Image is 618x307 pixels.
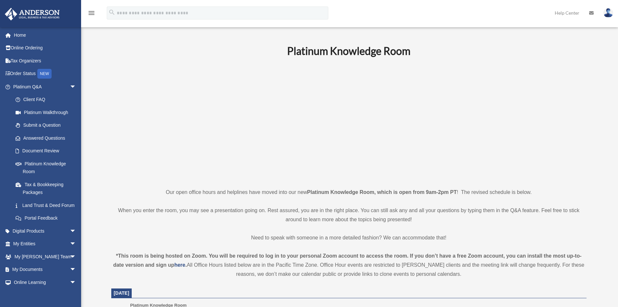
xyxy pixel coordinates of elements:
a: My [PERSON_NAME] Teamarrow_drop_down [5,250,86,263]
a: Platinum Q&Aarrow_drop_down [5,80,86,93]
a: Platinum Knowledge Room [9,157,83,178]
iframe: 231110_Toby_KnowledgeRoom [251,66,446,176]
a: Home [5,29,86,42]
a: Client FAQ [9,93,86,106]
span: [DATE] [114,290,129,296]
img: User Pic [603,8,613,18]
b: Platinum Knowledge Room [287,45,410,57]
a: menu [88,11,95,17]
p: Need to speak with someone in a more detailed fashion? We can accommodate that! [111,233,587,242]
a: Tax Organizers [5,54,86,67]
span: arrow_drop_down [70,237,83,251]
a: Platinum Walkthrough [9,106,86,119]
span: arrow_drop_down [70,263,83,276]
div: NEW [37,69,52,79]
i: search [108,9,115,16]
a: Submit a Question [9,119,86,132]
a: Tax & Bookkeeping Packages [9,178,86,199]
a: My Entitiesarrow_drop_down [5,237,86,250]
span: arrow_drop_down [70,224,83,238]
strong: . [185,262,187,268]
a: Digital Productsarrow_drop_down [5,224,86,237]
a: Answered Questions [9,132,86,145]
span: arrow_drop_down [70,276,83,289]
a: My Documentsarrow_drop_down [5,263,86,276]
strong: *This room is being hosted on Zoom. You will be required to log in to your personal Zoom account ... [113,253,582,268]
strong: Platinum Knowledge Room, which is open from 9am-2pm PT [307,189,457,195]
a: Document Review [9,145,86,158]
p: Our open office hours and helplines have moved into our new ! The revised schedule is below. [111,188,587,197]
span: arrow_drop_down [70,250,83,263]
a: Online Ordering [5,42,86,55]
a: Order StatusNEW [5,67,86,81]
p: When you enter the room, you may see a presentation going on. Rest assured, you are in the right ... [111,206,587,224]
a: Online Learningarrow_drop_down [5,276,86,289]
a: Land Trust & Deed Forum [9,199,86,212]
a: here [174,262,185,268]
a: Portal Feedback [9,212,86,225]
div: All Office Hours listed below are in the Pacific Time Zone. Office Hour events are restricted to ... [111,251,587,279]
i: menu [88,9,95,17]
span: arrow_drop_down [70,80,83,94]
img: Anderson Advisors Platinum Portal [3,8,62,20]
